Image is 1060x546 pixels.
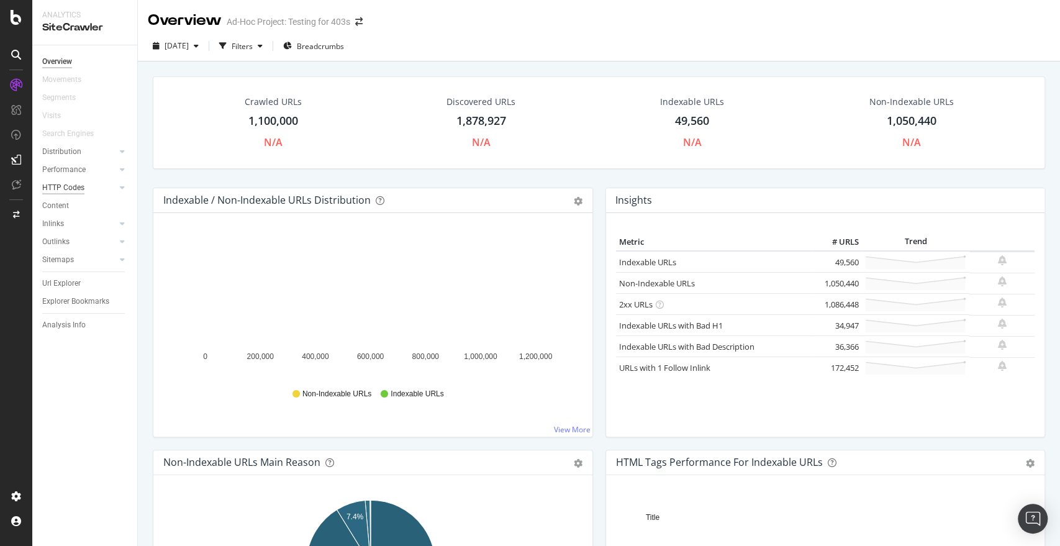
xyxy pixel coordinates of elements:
[1026,459,1035,468] div: gear
[42,199,129,212] a: Content
[812,273,862,294] td: 1,050,440
[163,456,320,468] div: Non-Indexable URLs Main Reason
[519,352,553,361] text: 1,200,000
[357,352,384,361] text: 600,000
[42,253,116,266] a: Sitemaps
[42,277,129,290] a: Url Explorer
[471,135,490,150] div: N/A
[42,91,76,104] div: Segments
[812,315,862,336] td: 34,947
[42,55,72,68] div: Overview
[902,135,920,150] div: N/A
[42,181,84,194] div: HTTP Codes
[148,36,204,56] button: [DATE]
[645,512,659,521] text: Title
[574,197,582,206] div: gear
[619,299,653,310] a: 2xx URLs
[619,362,710,373] a: URLs with 1 Follow Inlink
[812,294,862,315] td: 1,086,448
[574,459,582,468] div: gear
[998,298,1007,307] div: bell-plus
[347,512,364,521] text: 7.4%
[232,41,253,52] div: Filters
[812,357,862,378] td: 172,452
[998,361,1007,371] div: bell-plus
[619,278,695,289] a: Non-Indexable URLs
[42,217,116,230] a: Inlinks
[163,194,371,206] div: Indexable / Non-Indexable URLs Distribution
[148,10,222,31] div: Overview
[42,277,81,290] div: Url Explorer
[675,113,709,129] div: 49,560
[886,113,936,129] div: 1,050,440
[42,319,86,332] div: Analysis Info
[42,181,116,194] a: HTTP Codes
[42,127,94,140] div: Search Engines
[812,233,862,252] th: # URLS
[302,352,329,361] text: 400,000
[42,73,81,86] div: Movements
[42,253,74,266] div: Sitemaps
[42,73,94,86] a: Movements
[619,320,723,331] a: Indexable URLs with Bad H1
[203,352,207,361] text: 0
[998,340,1007,350] div: bell-plus
[297,41,344,52] span: Breadcrumbs
[660,96,724,108] div: Indexable URLs
[615,192,652,209] h4: Insights
[42,91,88,104] a: Segments
[42,295,109,308] div: Explorer Bookmarks
[42,217,64,230] div: Inlinks
[812,251,862,273] td: 49,560
[42,10,127,20] div: Analytics
[42,235,116,248] a: Outlinks
[619,257,676,268] a: Indexable URLs
[456,113,505,129] div: 1,878,927
[391,389,443,399] span: Indexable URLs
[464,352,497,361] text: 1,000,000
[812,336,862,357] td: 36,366
[42,20,127,35] div: SiteCrawler
[42,55,129,68] a: Overview
[619,341,754,352] a: Indexable URLs with Bad Description
[165,40,189,51] span: 2025 Sep. 5th
[42,145,116,158] a: Distribution
[42,109,61,122] div: Visits
[554,424,591,435] a: View More
[214,36,268,56] button: Filters
[42,319,129,332] a: Analysis Info
[245,96,302,108] div: Crawled URLs
[42,199,69,212] div: Content
[302,389,371,399] span: Non-Indexable URLs
[42,127,106,140] a: Search Engines
[355,17,363,26] div: arrow-right-arrow-left
[42,163,116,176] a: Performance
[998,276,1007,286] div: bell-plus
[683,135,702,150] div: N/A
[264,135,283,150] div: N/A
[616,233,813,252] th: Metric
[998,319,1007,329] div: bell-plus
[227,16,350,28] div: Ad-Hoc Project: Testing for 403s
[1018,504,1048,534] div: Open Intercom Messenger
[42,109,73,122] a: Visits
[42,145,81,158] div: Distribution
[616,456,823,468] div: HTML Tags Performance for Indexable URLs
[412,352,439,361] text: 800,000
[42,235,70,248] div: Outlinks
[869,96,953,108] div: Non-Indexable URLs
[247,352,274,361] text: 200,000
[998,255,1007,265] div: bell-plus
[248,113,298,129] div: 1,100,000
[163,233,577,377] svg: A chart.
[278,36,349,56] button: Breadcrumbs
[42,163,86,176] div: Performance
[42,295,129,308] a: Explorer Bookmarks
[446,96,515,108] div: Discovered URLs
[862,233,969,252] th: Trend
